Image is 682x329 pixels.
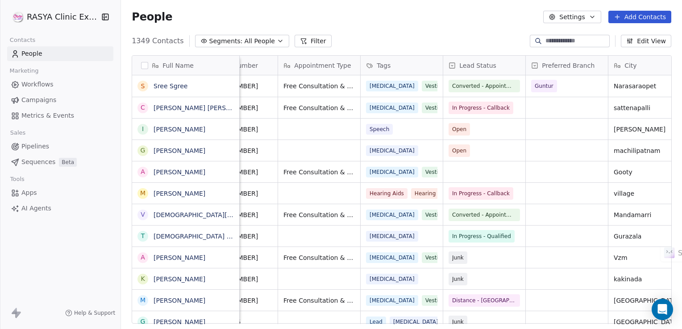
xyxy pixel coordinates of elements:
[366,103,418,113] span: [MEDICAL_DATA]
[452,82,516,90] span: Converted - Appointment
[132,56,239,75] div: Full Name
[7,77,113,92] a: Workflows
[59,158,77,167] span: Beta
[422,81,445,91] span: Vestib
[452,103,510,112] span: In Progress - Callback
[141,146,146,155] div: G
[140,296,146,305] div: M
[526,56,608,75] div: Preferred Branch
[7,201,113,216] a: AI Agents
[452,210,516,219] span: Converted - Appointment
[21,49,42,58] span: People
[366,210,418,220] span: [MEDICAL_DATA]
[452,296,516,305] span: Distance - [GEOGRAPHIC_DATA]
[283,82,355,90] span: Free Consultation & Free Screening
[621,35,671,47] button: Edit View
[422,210,445,220] span: Vestib
[132,36,183,46] span: 1349 Contacts
[141,82,145,91] div: S
[154,233,269,240] a: [DEMOGRAPHIC_DATA] Tagore Varma
[295,35,332,47] button: Filter
[652,299,673,320] div: Open Intercom Messenger
[140,189,146,198] div: M
[162,61,194,70] span: Full Name
[7,93,113,107] a: Campaigns
[7,108,113,123] a: Metrics & Events
[283,103,355,112] span: Free Consultation & Free Screening
[21,80,54,89] span: Workflows
[154,190,205,197] a: [PERSON_NAME]
[366,231,418,242] span: [MEDICAL_DATA]
[411,188,439,199] span: Hearing
[154,104,259,111] a: [PERSON_NAME] [PERSON_NAME]
[154,318,205,325] a: [PERSON_NAME]
[6,33,39,47] span: Contacts
[443,56,525,75] div: Lead Status
[141,274,145,284] div: K
[283,296,355,305] span: Free Consultation & Free Screening
[452,232,511,241] span: In Progress - Qualified
[459,61,496,70] span: Lead Status
[141,253,145,262] div: A
[390,317,442,327] span: [MEDICAL_DATA]
[154,254,205,261] a: [PERSON_NAME]
[283,253,355,262] span: Free Consultation & Free Screening
[294,61,351,70] span: Appointment Type
[141,317,146,326] div: G
[7,46,113,61] a: People
[366,295,418,306] span: [MEDICAL_DATA]
[366,167,418,177] span: [MEDICAL_DATA]
[452,317,464,326] span: Junk
[12,12,23,22] img: RASYA-Clinic%20Circle%20icon%20Transparent.png
[141,167,145,177] div: A
[141,210,145,219] div: V
[452,275,464,284] span: Junk
[21,204,51,213] span: AI Agents
[154,147,205,154] a: [PERSON_NAME]
[452,146,466,155] span: Open
[535,82,553,90] span: Guntur
[422,103,445,113] span: Vestib
[452,189,510,198] span: In Progress - Callback
[21,111,74,120] span: Metrics & Events
[21,188,37,197] span: Apps
[278,56,360,75] div: Appointment Type
[422,252,445,263] span: Vestib
[361,56,443,75] div: Tags
[74,309,115,317] span: Help & Support
[422,167,445,177] span: Vestib
[7,139,113,154] a: Pipelines
[6,126,29,140] span: Sales
[608,11,671,23] button: Add Contacts
[154,297,205,304] a: [PERSON_NAME]
[209,37,243,46] span: Segments:
[6,173,28,186] span: Tools
[141,231,145,241] div: T
[543,11,601,23] button: Settings
[132,75,240,324] div: grid
[542,61,595,70] span: Preferred Branch
[6,64,42,78] span: Marketing
[142,124,144,134] div: I
[366,145,418,156] span: [MEDICAL_DATA]
[366,81,418,91] span: [MEDICAL_DATA]
[7,155,113,169] a: SequencesBeta
[366,252,418,263] span: [MEDICAL_DATA]
[21,157,55,167] span: Sequences
[154,126,205,133] a: [PERSON_NAME]
[154,276,205,283] a: [PERSON_NAME]
[366,317,386,327] span: Lead
[65,309,115,317] a: Help & Support
[141,103,145,112] div: C
[154,169,205,176] a: [PERSON_NAME]
[154,82,187,90] a: Sree Sgree
[366,188,408,199] span: Hearing Aids
[132,10,172,24] span: People
[283,168,355,177] span: Free Consultation & Free Screening
[452,125,466,134] span: Open
[377,61,391,70] span: Tags
[366,124,393,135] span: Speech
[422,295,445,306] span: Vestib
[7,185,113,200] a: Apps
[366,274,418,284] span: [MEDICAL_DATA]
